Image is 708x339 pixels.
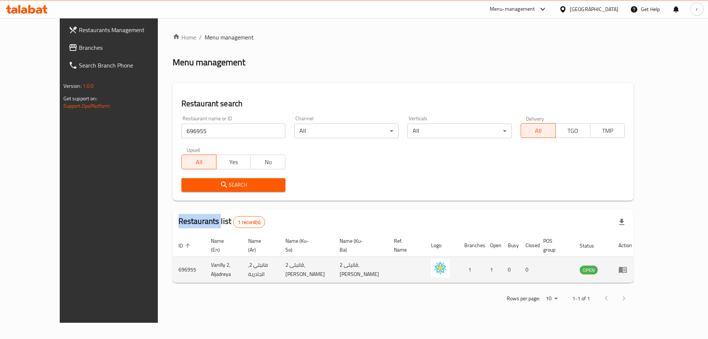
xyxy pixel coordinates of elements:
[520,257,537,283] td: 0
[79,43,172,52] span: Branches
[178,216,265,228] h2: Restaurants list
[173,234,638,283] table: enhanced table
[79,61,172,70] span: Search Branch Phone
[181,124,286,138] input: Search for restaurant name or ID..
[334,257,388,283] td: ڤانیلی 2، [PERSON_NAME]
[484,257,502,283] td: 1
[559,125,587,136] span: TGO
[63,39,178,56] a: Branches
[187,147,200,152] label: Upsell
[502,234,520,257] th: Busy
[294,124,399,138] div: All
[590,123,625,138] button: TMP
[205,33,254,42] span: Menu management
[173,56,245,68] h2: Menu management
[521,123,556,138] button: All
[502,257,520,283] td: 0
[63,81,81,91] span: Version:
[181,178,286,192] button: Search
[340,236,379,254] span: Name (Ku-Ba)
[79,25,172,34] span: Restaurants Management
[524,125,553,136] span: All
[490,5,535,14] div: Menu-management
[570,5,618,13] div: [GEOGRAPHIC_DATA]
[63,56,178,74] a: Search Branch Phone
[199,33,202,42] li: /
[280,257,334,283] td: ڤانیلی 2، [PERSON_NAME]
[285,236,325,254] span: Name (Ku-So)
[63,101,110,111] a: Support.OpsPlatform
[216,155,251,169] button: Yes
[187,180,280,190] span: Search
[580,241,604,250] span: Status
[572,294,590,303] p: 1-1 of 1
[250,155,285,169] button: No
[394,236,416,254] span: Ref. Name
[543,293,560,304] div: Rows per page:
[431,259,450,277] img: Vanilly 2, Aljadreya
[211,236,233,254] span: Name (En)
[63,94,97,103] span: Get support on:
[233,219,265,226] span: 1 record(s)
[63,21,178,39] a: Restaurants Management
[593,125,622,136] span: TMP
[458,257,484,283] td: 1
[181,98,625,109] h2: Restaurant search
[248,236,271,254] span: Name (Ar)
[205,257,242,283] td: Vanilly 2, Aljadreya
[178,241,192,250] span: ID
[526,116,544,121] label: Delivery
[173,33,634,42] nav: breadcrumb
[219,157,248,167] span: Yes
[613,213,631,231] div: Export file
[696,5,698,13] span: r
[555,123,590,138] button: TGO
[507,294,540,303] p: Rows per page:
[185,157,214,167] span: All
[425,234,458,257] th: Logo
[520,234,537,257] th: Closed
[254,157,282,167] span: No
[458,234,484,257] th: Branches
[580,266,598,274] span: OPEN
[543,236,565,254] span: POS group
[173,33,196,42] a: Home
[612,234,638,257] th: Action
[618,265,632,274] div: Menu
[484,234,502,257] th: Open
[173,257,205,283] td: 696955
[242,257,280,283] td: فانيلي 2، الجادرية
[181,155,216,169] button: All
[83,81,94,91] span: 1.0.0
[407,124,512,138] div: All
[233,216,265,228] div: Total records count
